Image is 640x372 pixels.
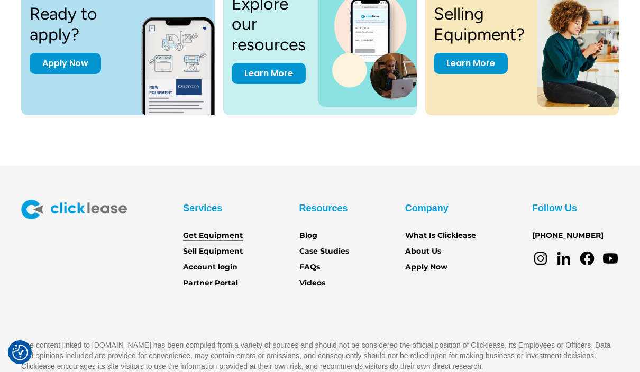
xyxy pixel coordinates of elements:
a: Apply Now [405,262,447,273]
p: The content linked to [DOMAIN_NAME] has been compiled from a variety of sources and should not be... [21,340,619,371]
a: Sell Equipment [183,246,243,257]
a: Blog [299,230,317,241]
a: What Is Clicklease [405,230,476,241]
div: Services [183,200,222,217]
img: Revisit consent button [12,345,28,360]
a: Partner Portal [183,277,238,289]
h3: Ready to apply? [30,4,132,44]
a: Learn More [434,53,508,74]
a: Learn More [232,63,306,84]
div: Company [405,200,449,217]
a: FAQs [299,262,320,273]
div: Resources [299,200,348,217]
a: About Us [405,246,441,257]
button: Consent Preferences [12,345,28,360]
div: Follow Us [532,200,577,217]
a: Case Studies [299,246,349,257]
a: [PHONE_NUMBER] [532,230,604,241]
img: Clicklease logo [21,200,127,220]
a: Apply Now [30,53,101,74]
h3: Selling Equipment? [434,4,525,44]
a: Account login [183,262,237,273]
img: New equipment quote on the screen of a smart phone [141,5,234,115]
a: Videos [299,277,325,289]
a: Get Equipment [183,230,243,241]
